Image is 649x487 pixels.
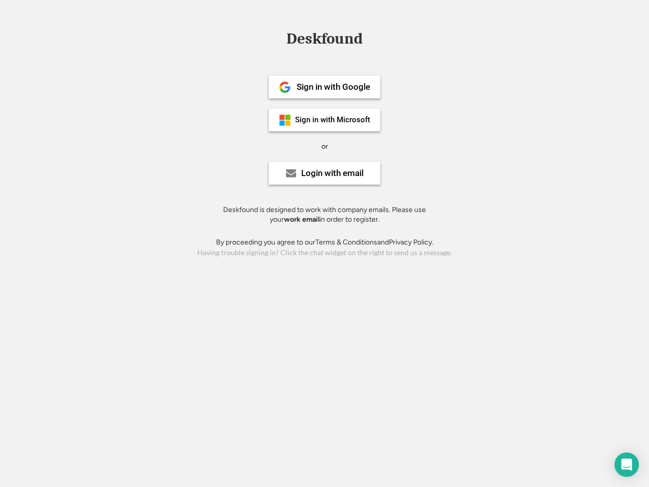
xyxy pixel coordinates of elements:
div: Open Intercom Messenger [615,453,639,477]
a: Terms & Conditions [315,238,377,247]
strong: work email [284,215,319,224]
div: Login with email [301,169,364,178]
div: Sign in with Microsoft [295,116,370,124]
div: Sign in with Google [297,83,370,91]
a: Privacy Policy. [389,238,434,247]
div: By proceeding you agree to our and [216,237,434,248]
div: Deskfound is designed to work with company emails. Please use your in order to register. [210,205,439,225]
img: ms-symbollockup_mssymbol_19.png [279,114,291,126]
div: Deskfound [281,31,368,47]
div: or [321,142,328,152]
img: 1024px-Google__G__Logo.svg.png [279,81,291,93]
